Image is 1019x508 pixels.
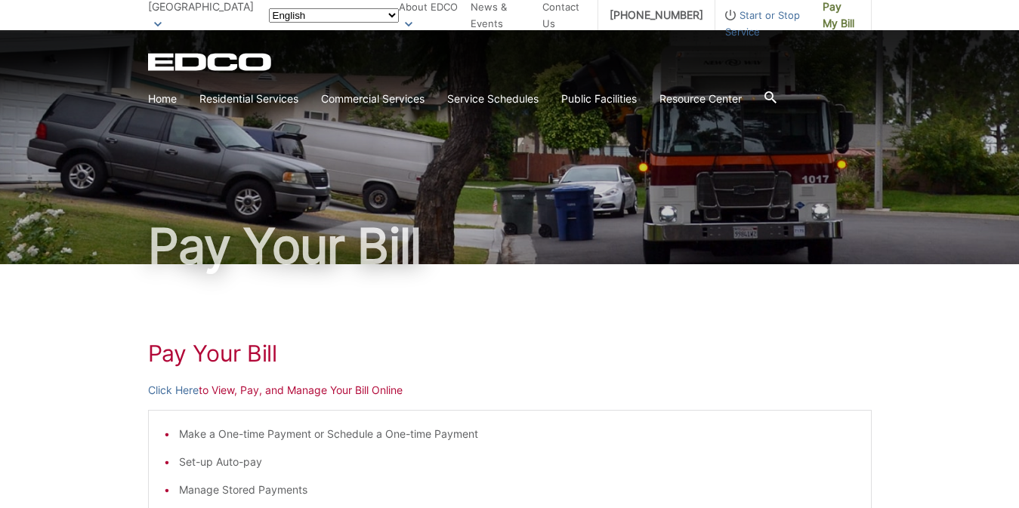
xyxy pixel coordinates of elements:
a: Commercial Services [321,91,425,107]
li: Make a One-time Payment or Schedule a One-time Payment [179,426,856,442]
a: Home [148,91,177,107]
select: Select a language [269,8,399,23]
p: to View, Pay, and Manage Your Bill Online [148,382,872,399]
a: Service Schedules [447,91,539,107]
a: Public Facilities [561,91,637,107]
h1: Pay Your Bill [148,340,872,367]
a: Resource Center [659,91,742,107]
a: EDCD logo. Return to the homepage. [148,53,273,71]
a: Residential Services [199,91,298,107]
a: Click Here [148,382,199,399]
li: Manage Stored Payments [179,482,856,498]
li: Set-up Auto-pay [179,454,856,470]
h1: Pay Your Bill [148,222,872,270]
